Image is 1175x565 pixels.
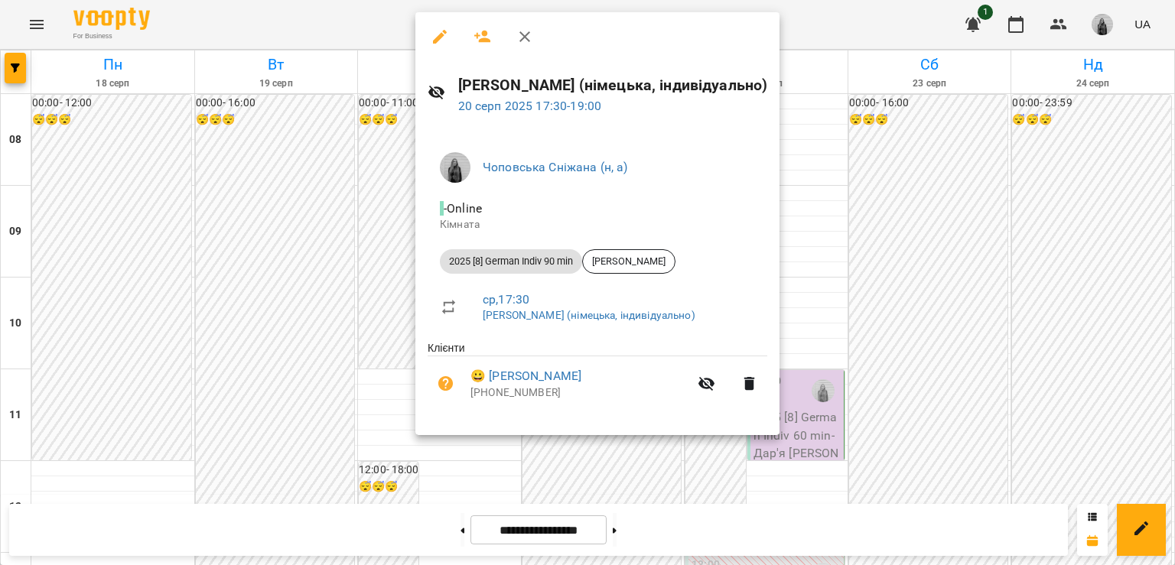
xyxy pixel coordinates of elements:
[582,249,675,274] div: [PERSON_NAME]
[440,201,485,216] span: - Online
[458,99,602,113] a: 20 серп 2025 17:30-19:00
[483,160,628,174] a: Чоповська Сніжана (н, а)
[428,340,767,417] ul: Клієнти
[483,309,695,321] a: [PERSON_NAME] (німецька, індивідуально)
[440,152,470,183] img: 465148d13846e22f7566a09ee851606a.jpeg
[440,255,582,268] span: 2025 [8] German Indiv 90 min
[428,365,464,402] button: Візит ще не сплачено. Додати оплату?
[458,73,768,97] h6: [PERSON_NAME] (німецька, індивідуально)
[470,385,688,401] p: [PHONE_NUMBER]
[470,367,581,385] a: 😀 [PERSON_NAME]
[483,292,529,307] a: ср , 17:30
[583,255,675,268] span: [PERSON_NAME]
[440,217,755,232] p: Кімната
